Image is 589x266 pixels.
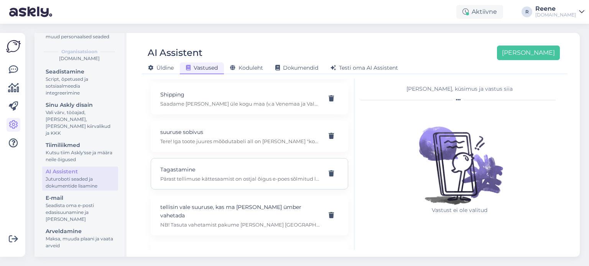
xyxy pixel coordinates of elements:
[160,100,320,107] p: Saadame [PERSON_NAME] üle kogu maa (v.a Venemaa ja Valgevene). Tarne hind on nähtav ostukorvis [P...
[6,39,21,54] img: Askly Logo
[151,158,348,189] div: TagastaminePärast tellimuse kättesaamist on ostjal õigus e-poes sõlmitud lepingust taganeda 14 pä...
[410,107,510,206] img: No qna
[46,68,115,76] div: Seadistamine
[456,5,503,19] div: Aktiivne
[160,128,320,136] p: suuruse sobivus
[46,141,115,149] div: Tiimiliikmed
[42,193,118,224] a: E-mailSeadista oma e-posti edasisuunamine ja [PERSON_NAME]
[42,166,118,191] a: AI AssistentJuturoboti seaded ja dokumentide lisamine
[151,83,348,114] div: ShippingSaadame [PERSON_NAME] üle kogu maa (v.a Venemaa ja Valgevene). Tarne hind on nähtav ostuk...
[46,26,115,40] div: Määra teavitused, keeled ja muud personaalsed seaded
[160,249,320,257] p: Venipaki tagastussilt
[148,64,174,71] span: Üldine
[151,196,348,235] div: tellisin vale suuruse, kas ma [PERSON_NAME] ümber vahetadaNB! Tasuta vahetamist pakume [PERSON_NA...
[230,64,263,71] span: Koduleht
[160,203,320,220] p: tellisin vale suuruse, kas ma [PERSON_NAME] ümber vahetada
[275,64,318,71] span: Dokumendid
[46,194,115,202] div: E-mail
[46,227,115,235] div: Arveldamine
[360,85,559,93] div: [PERSON_NAME], küsimus ja vastus siia
[186,64,218,71] span: Vastused
[535,6,576,12] div: Reene
[151,121,348,152] div: suuruse sobivusTere! Iga toote juures mõõdutabeli all on [PERSON_NAME] "kontrolli suuruse sobivus...
[522,7,532,17] div: R
[42,67,118,98] a: SeadistamineScript, õpetused ja sotsiaalmeedia integreerimine
[42,226,118,250] a: ArveldamineMaksa, muuda plaani ja vaata arveid
[535,12,576,18] div: [DOMAIN_NAME]
[160,165,320,174] p: Tagastamine
[61,48,97,55] b: Organisatsioon
[46,101,115,109] div: Sinu Askly disain
[46,76,115,96] div: Script, õpetused ja sotsiaalmeedia integreerimine
[160,90,320,99] p: Shipping
[46,109,115,137] div: Vali värv, tööajad, [PERSON_NAME], [PERSON_NAME] kiirvalikud ja KKK
[46,149,115,163] div: Kutsu tiim Askly'sse ja määra neile õigused
[46,168,115,176] div: AI Assistent
[42,100,118,138] a: Sinu Askly disainVali värv, tööajad, [PERSON_NAME], [PERSON_NAME] kiirvalikud ja KKK
[46,202,115,223] div: Seadista oma e-posti edasisuunamine ja [PERSON_NAME]
[160,221,320,228] p: NB! Tasuta vahetamist pakume [PERSON_NAME] [GEOGRAPHIC_DATA] ning seda saab kasutada ühe korra. K...
[160,138,320,145] p: Tere! Iga toote juures mõõdutabeli all on [PERSON_NAME] "kontrolli suuruse sobivust". Vaadake jär...
[148,46,202,60] div: AI Assistent
[160,175,320,182] p: Pärast tellimuse kättesaamist on ostjal õigus e-poes sõlmitud lepingust taganeda 14 päeva jooksul...
[46,176,115,189] div: Juturoboti seaded ja dokumentide lisamine
[42,140,118,164] a: TiimiliikmedKutsu tiim Askly'sse ja määra neile õigused
[410,206,510,214] p: Vastust ei ole valitud
[331,64,398,71] span: Testi oma AI Assistent
[46,235,115,249] div: Maksa, muuda plaani ja vaata arveid
[497,46,560,60] button: [PERSON_NAME]
[535,6,584,18] a: Reene[DOMAIN_NAME]
[41,55,118,62] div: [DOMAIN_NAME]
